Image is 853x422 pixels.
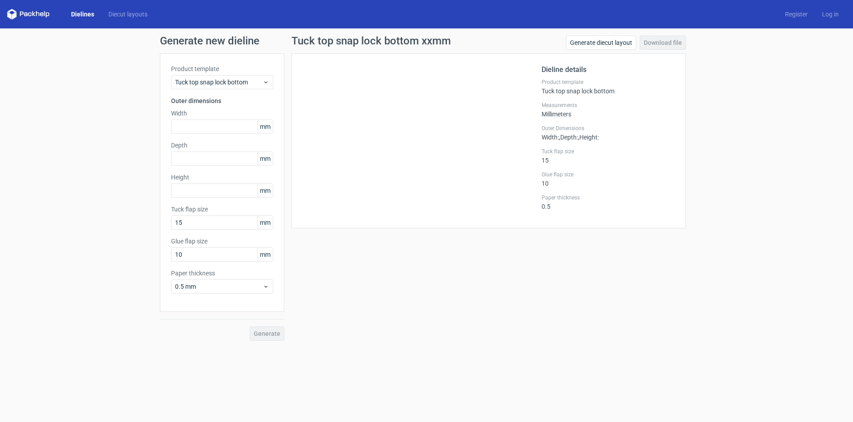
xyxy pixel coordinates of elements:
span: 0.5 mm [175,282,263,291]
span: , Height : [578,134,599,141]
h3: Outer dimensions [171,96,273,105]
h2: Dieline details [542,64,675,75]
label: Product template [171,64,273,73]
div: Tuck top snap lock bottom [542,79,675,95]
label: Glue flap size [171,237,273,246]
h1: Tuck top snap lock bottom xxmm [291,36,451,46]
span: mm [257,184,273,197]
a: Diecut layouts [101,10,155,19]
a: Register [778,10,815,19]
div: 10 [542,171,675,187]
label: Paper thickness [542,194,675,201]
label: Glue flap size [542,171,675,178]
label: Width [171,109,273,118]
span: mm [257,120,273,133]
label: Product template [542,79,675,86]
label: Paper thickness [171,269,273,278]
h1: Generate new dieline [160,36,693,46]
label: Tuck flap size [542,148,675,155]
label: Outer Dimensions [542,125,675,132]
label: Tuck flap size [171,205,273,214]
label: Depth [171,141,273,150]
span: , Depth : [559,134,578,141]
label: Measurements [542,102,675,109]
div: 15 [542,148,675,164]
span: Tuck top snap lock bottom [175,78,263,87]
div: Millimeters [542,102,675,118]
span: mm [257,152,273,165]
div: 0.5 [542,194,675,210]
label: Height [171,173,273,182]
span: Width : [542,134,559,141]
a: Generate diecut layout [566,36,636,50]
a: Dielines [64,10,101,19]
span: mm [257,248,273,261]
a: Log in [815,10,846,19]
span: mm [257,216,273,229]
